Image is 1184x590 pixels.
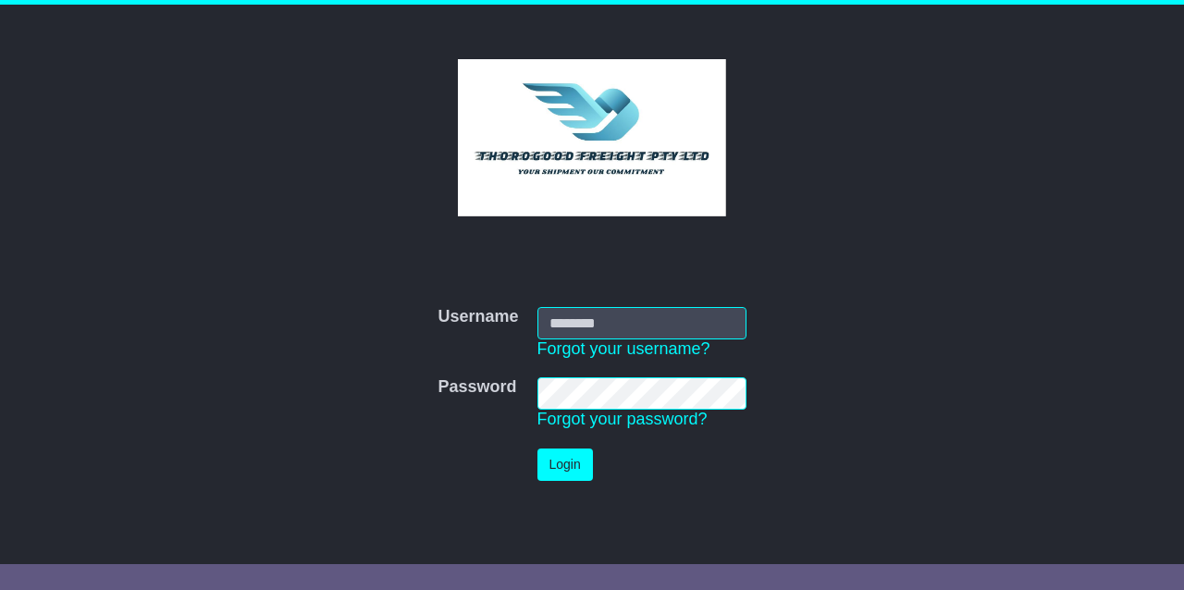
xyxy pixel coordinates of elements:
[537,449,593,481] button: Login
[458,59,727,216] img: Thorogood Freight Pty Ltd
[537,339,710,358] a: Forgot your username?
[537,410,708,428] a: Forgot your password?
[438,377,516,398] label: Password
[438,307,518,327] label: Username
